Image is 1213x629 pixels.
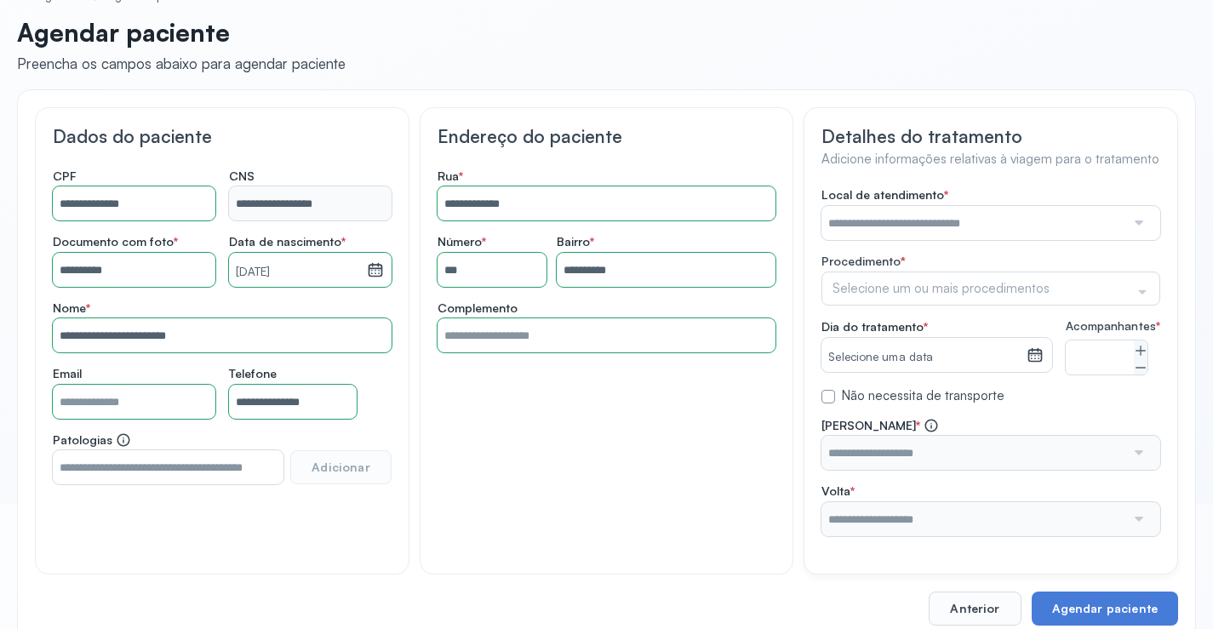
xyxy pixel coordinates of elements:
h3: Endereço do paciente [438,125,776,147]
button: Agendar paciente [1032,592,1178,626]
span: Data de nascimento [229,234,346,249]
span: Acompanhantes [1066,319,1160,334]
span: Bairro [557,234,594,249]
span: Rua [438,169,463,184]
span: Selecione um ou mais procedimentos [833,279,1050,297]
span: Procedimento [821,254,901,268]
span: Email [53,366,82,381]
label: Não necessita de transporte [842,388,1004,404]
h3: Detalhes do tratamento [821,125,1160,147]
span: Volta [821,483,855,499]
h3: Dados do paciente [53,125,392,147]
small: Selecione uma data [828,349,1020,366]
small: [DATE] [236,264,360,281]
button: Adicionar [290,450,391,484]
span: Número [438,234,486,249]
span: CPF [53,169,77,184]
span: CNS [229,169,255,184]
span: Nome [53,300,90,316]
h4: Adicione informações relativas à viagem para o tratamento [821,152,1160,168]
button: Anterior [929,592,1021,626]
p: Agendar paciente [17,17,346,48]
span: [PERSON_NAME] [821,418,939,433]
span: Dia do tratamento [821,319,928,335]
div: Preencha os campos abaixo para agendar paciente [17,54,346,72]
span: Local de atendimento [821,187,948,203]
span: Telefone [229,366,277,381]
span: Complemento [438,300,518,316]
span: Patologias [53,432,131,448]
span: Documento com foto [53,234,178,249]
